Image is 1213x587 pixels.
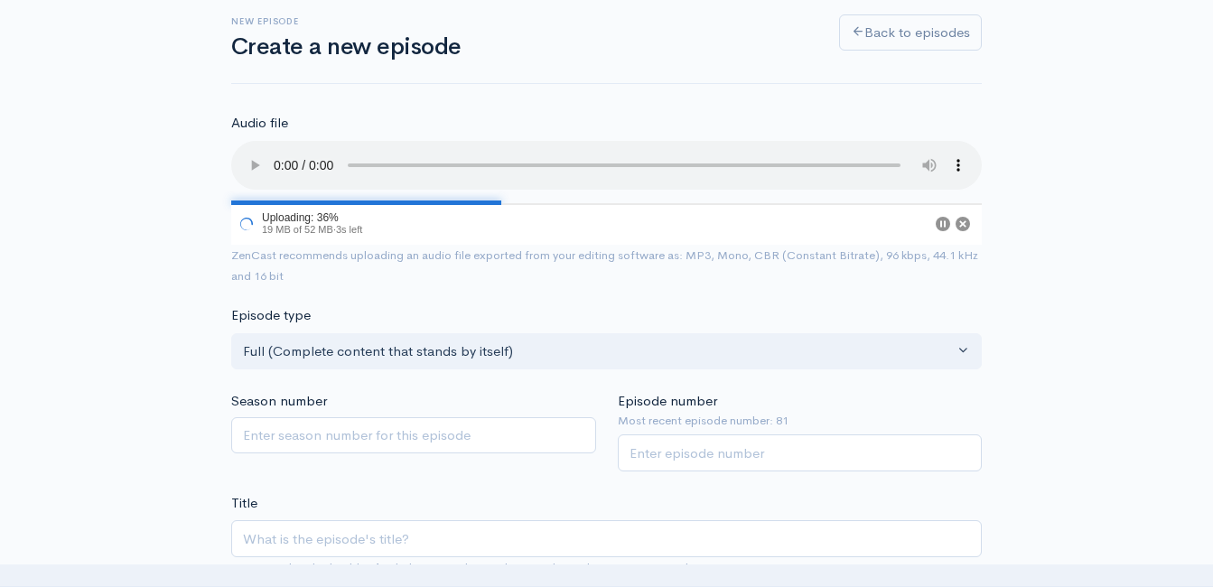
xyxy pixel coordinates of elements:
button: Full (Complete content that stands by itself) [231,333,982,370]
label: Episode number [618,391,717,412]
div: Uploading: 36% [262,212,362,223]
h1: Create a new episode [231,34,817,61]
div: 36% [231,203,501,205]
small: Most recent episode number: 81 [618,412,983,430]
label: Season number [231,391,327,412]
h6: New episode [231,16,817,26]
small: ZenCast recommends uploading an audio file exported from your editing software as: MP3, Mono, CBR... [231,247,978,284]
a: Back to episodes [839,14,982,51]
label: Title [231,493,257,514]
input: What is the episode's title? [231,520,982,557]
div: Uploading [231,203,366,245]
input: Enter episode number [618,434,983,471]
strong: not [359,560,380,575]
input: Enter season number for this episode [231,417,596,454]
span: 19 MB of 52 MB · 3s left [262,224,362,235]
button: Cancel [956,217,970,231]
button: Pause [936,217,950,231]
label: Episode type [231,305,311,326]
div: Full (Complete content that stands by itself) [243,341,954,362]
small: Your episode title should include your podcast title, episode number, or season number. [231,560,706,575]
label: Audio file [231,113,288,134]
